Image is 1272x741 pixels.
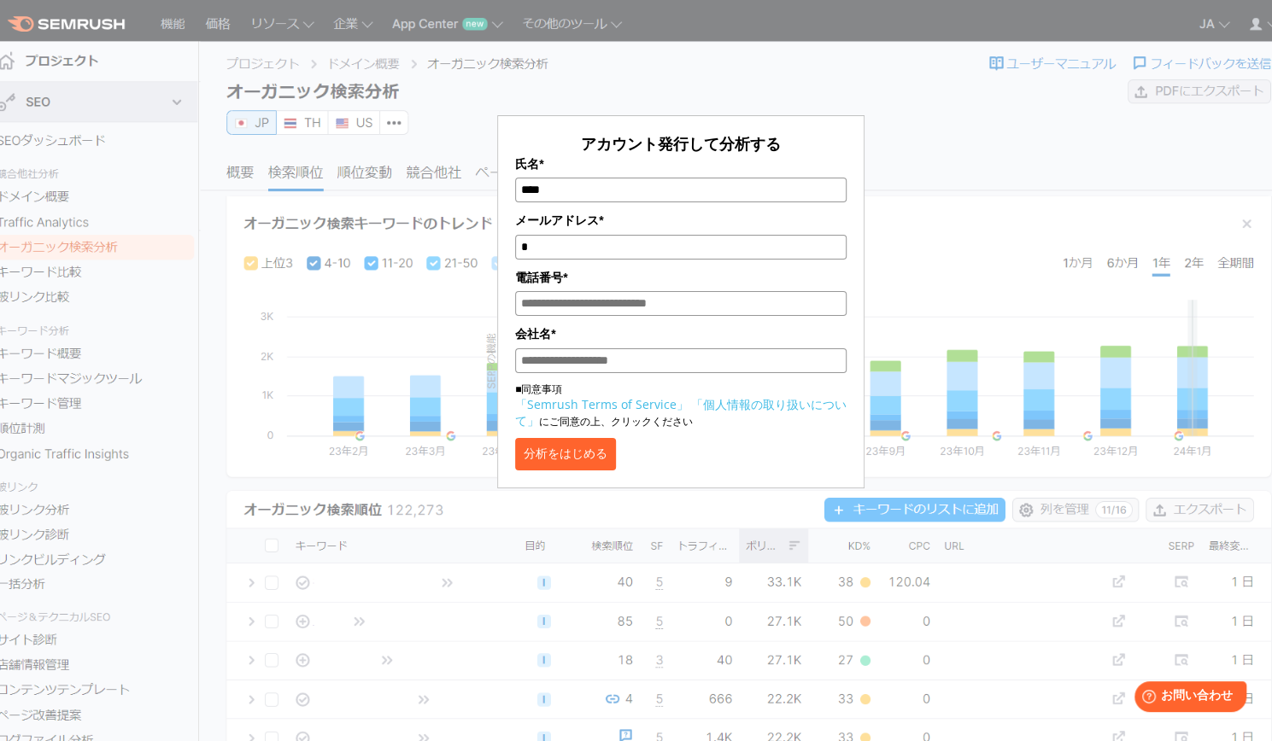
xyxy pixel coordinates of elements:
[515,382,847,429] p: ■同意事項 にご同意の上、クリックください
[515,211,847,230] label: メールアドレス*
[515,396,847,429] a: 「個人情報の取り扱いについて」
[581,133,781,154] span: アカウント発行して分析する
[515,396,689,412] a: 「Semrush Terms of Service」
[1120,674,1253,722] iframe: Help widget launcher
[515,438,616,470] button: 分析をはじめる
[515,268,847,287] label: 電話番号*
